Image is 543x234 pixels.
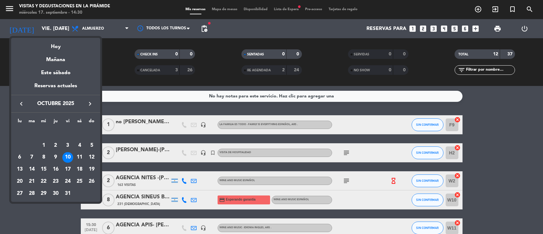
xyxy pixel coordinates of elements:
[86,117,98,127] th: domingo
[38,176,49,187] div: 22
[50,164,61,175] div: 16
[38,188,50,200] td: 29 de octubre de 2025
[86,163,98,175] td: 19 de octubre de 2025
[11,51,100,64] div: Mañana
[50,175,62,188] td: 23 de octubre de 2025
[86,152,97,163] div: 12
[62,163,74,175] td: 17 de octubre de 2025
[11,82,100,95] div: Reservas actuales
[86,164,97,175] div: 19
[50,139,62,152] td: 2 de octubre de 2025
[50,140,61,151] div: 2
[74,164,85,175] div: 18
[62,164,73,175] div: 17
[14,164,25,175] div: 13
[38,117,50,127] th: miércoles
[62,152,73,163] div: 10
[50,152,61,163] div: 9
[62,140,73,151] div: 3
[50,117,62,127] th: jueves
[50,188,62,200] td: 30 de octubre de 2025
[50,163,62,175] td: 16 de octubre de 2025
[74,152,85,163] div: 11
[62,175,74,188] td: 24 de octubre de 2025
[62,188,73,199] div: 31
[16,100,27,108] button: keyboard_arrow_left
[14,188,26,200] td: 27 de octubre de 2025
[38,139,50,152] td: 1 de octubre de 2025
[14,176,25,187] div: 20
[74,140,85,151] div: 4
[74,163,86,175] td: 18 de octubre de 2025
[74,139,86,152] td: 4 de octubre de 2025
[14,117,26,127] th: lunes
[26,176,37,187] div: 21
[14,152,25,163] div: 6
[26,163,38,175] td: 14 de octubre de 2025
[50,188,61,199] div: 30
[17,100,25,108] i: keyboard_arrow_left
[26,164,37,175] div: 14
[38,188,49,199] div: 29
[38,175,50,188] td: 22 de octubre de 2025
[14,175,26,188] td: 20 de octubre de 2025
[50,176,61,187] div: 23
[86,176,97,187] div: 26
[14,152,26,164] td: 6 de octubre de 2025
[26,152,37,163] div: 7
[38,152,49,163] div: 8
[26,117,38,127] th: martes
[84,100,96,108] button: keyboard_arrow_right
[74,117,86,127] th: sábado
[26,152,38,164] td: 7 de octubre de 2025
[62,117,74,127] th: viernes
[38,163,50,175] td: 15 de octubre de 2025
[62,188,74,200] td: 31 de octubre de 2025
[62,139,74,152] td: 3 de octubre de 2025
[26,188,38,200] td: 28 de octubre de 2025
[26,188,37,199] div: 28
[86,100,94,108] i: keyboard_arrow_right
[74,175,86,188] td: 25 de octubre de 2025
[38,164,49,175] div: 15
[26,175,38,188] td: 21 de octubre de 2025
[74,176,85,187] div: 25
[38,140,49,151] div: 1
[50,152,62,164] td: 9 de octubre de 2025
[14,127,98,139] td: OCT.
[86,139,98,152] td: 5 de octubre de 2025
[11,64,100,82] div: Este sábado
[27,100,84,108] span: octubre 2025
[86,152,98,164] td: 12 de octubre de 2025
[14,188,25,199] div: 27
[38,152,50,164] td: 8 de octubre de 2025
[62,152,74,164] td: 10 de octubre de 2025
[11,38,100,51] div: Hoy
[74,152,86,164] td: 11 de octubre de 2025
[86,140,97,151] div: 5
[14,163,26,175] td: 13 de octubre de 2025
[86,175,98,188] td: 26 de octubre de 2025
[62,176,73,187] div: 24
